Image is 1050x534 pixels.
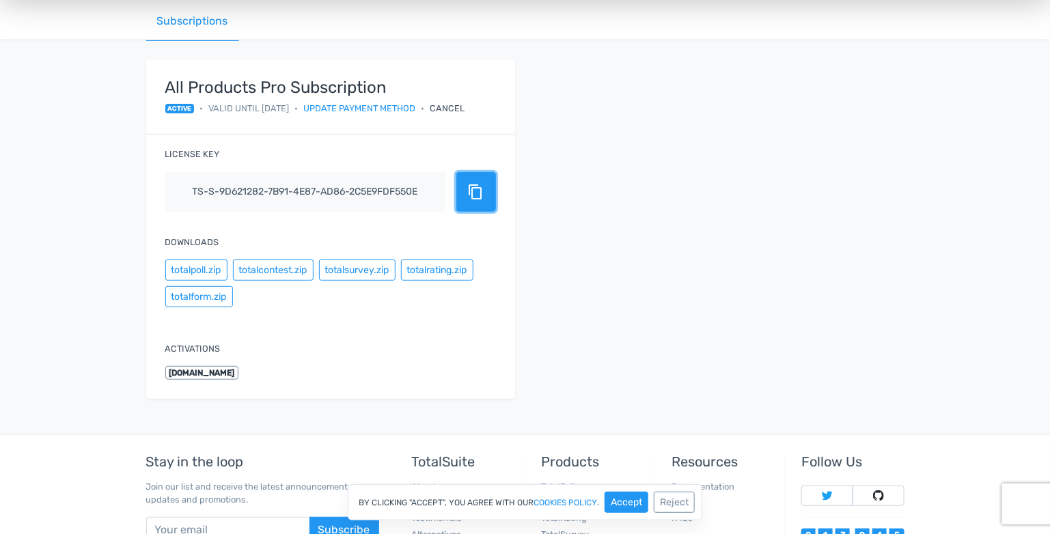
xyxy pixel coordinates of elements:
[401,259,473,281] button: totalrating.zip
[146,454,379,469] h5: Stay in the loop
[146,480,379,506] p: Join our list and receive the latest announcements, updates and promotions.
[319,259,396,281] button: totalsurvey.zip
[294,102,298,115] span: •
[654,492,695,513] button: Reject
[165,104,195,113] span: active
[165,236,219,249] label: Downloads
[542,454,644,469] h5: Products
[146,2,239,41] a: Subscriptions
[534,498,597,507] a: cookies policy
[303,102,415,115] a: Update payment method
[672,481,734,492] a: Documentation
[165,147,220,160] label: License key
[412,481,450,492] a: About us
[801,454,904,469] h5: Follow Us
[165,366,239,380] span: [DOMAIN_NAME]
[456,172,496,212] button: content_copy
[672,454,774,469] h5: Resources
[421,102,424,115] span: •
[165,342,221,355] label: Activations
[468,184,484,200] span: content_copy
[165,259,227,281] button: totalpoll.zip
[165,79,465,96] strong: All Products Pro Subscription
[165,286,233,307] button: totalform.zip
[542,481,575,492] a: TotalPoll
[208,102,289,115] span: Valid until [DATE]
[430,102,465,115] div: Cancel
[348,484,702,520] div: By clicking "Accept", you agree with our .
[412,454,514,469] h5: TotalSuite
[199,102,203,115] span: •
[233,259,314,281] button: totalcontest.zip
[605,492,648,513] button: Accept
